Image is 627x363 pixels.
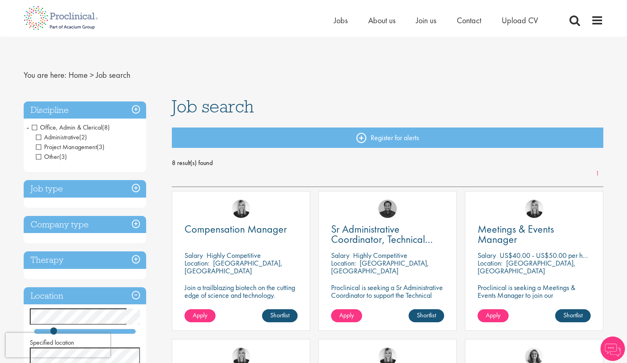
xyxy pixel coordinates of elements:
a: Join us [416,15,436,26]
p: [GEOGRAPHIC_DATA], [GEOGRAPHIC_DATA] [185,258,282,275]
p: Proclinical is seeking a Sr Administrative Coordinator to support the Technical Operations depart... [331,284,444,322]
img: Janelle Jones [525,200,543,218]
img: Chatbot [600,337,625,361]
span: Sr Administrative Coordinator, Technical Operations [331,222,433,256]
span: Meetings & Events Manager [478,222,554,246]
span: Job search [172,95,254,117]
span: (2) [79,133,87,141]
p: Proclinical is seeking a Meetings & Events Manager to join our pharmaceutical company in [US_STATE]! [478,284,591,315]
a: 1 [591,169,603,178]
p: US$40.00 - US$50.00 per hour [500,251,591,260]
span: Location: [331,258,356,268]
span: Office, Admin & Clerical [32,123,102,132]
a: Register for alerts [172,128,604,148]
p: Highly Competitive [207,251,261,260]
span: Office, Admin & Clerical [32,123,110,132]
p: [GEOGRAPHIC_DATA], [GEOGRAPHIC_DATA] [478,258,576,275]
a: Apply [331,309,362,322]
a: Contact [457,15,481,26]
a: Jobs [334,15,348,26]
a: Shortlist [262,309,298,322]
span: Apply [339,311,354,319]
a: Apply [185,309,216,322]
span: Project Management [36,143,97,151]
img: Mike Raletz [378,200,397,218]
span: - [27,121,29,133]
a: Apply [478,309,509,322]
span: Salary [478,251,496,260]
a: Sr Administrative Coordinator, Technical Operations [331,224,444,244]
p: [GEOGRAPHIC_DATA], [GEOGRAPHIC_DATA] [331,258,429,275]
span: Compensation Manager [185,222,287,236]
span: Administrative [36,133,87,141]
span: Other [36,152,67,161]
a: Meetings & Events Manager [478,224,591,244]
span: (8) [102,123,110,132]
span: 8 result(s) found [172,157,604,169]
h3: Discipline [24,101,146,119]
a: Shortlist [409,309,444,322]
p: Join a trailblazing biotech on the cutting edge of science and technology. [185,284,298,299]
span: You are here: [24,70,67,80]
a: breadcrumb link [69,70,88,80]
p: Highly Competitive [353,251,407,260]
span: > [90,70,94,80]
span: Salary [185,251,203,260]
h3: Location [24,287,146,305]
span: Other [36,152,59,161]
span: Apply [193,311,207,319]
span: Apply [486,311,500,319]
span: Location: [478,258,502,268]
a: About us [368,15,396,26]
span: Location: [185,258,209,268]
span: (3) [97,143,104,151]
a: Upload CV [502,15,538,26]
a: Shortlist [555,309,591,322]
img: Janelle Jones [232,200,250,218]
h3: Therapy [24,251,146,269]
span: (3) [59,152,67,161]
h3: Job type [24,180,146,198]
span: Salary [331,251,349,260]
span: Job search [96,70,130,80]
a: Compensation Manager [185,224,298,234]
span: Administrative [36,133,79,141]
iframe: reCAPTCHA [6,333,110,357]
h3: Company type [24,216,146,233]
span: Project Management [36,143,104,151]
